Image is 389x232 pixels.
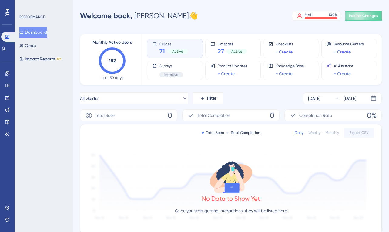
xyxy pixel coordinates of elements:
span: Active [172,49,183,54]
div: No Data to Show Yet [202,194,260,203]
span: Surveys [159,63,183,68]
span: Inactive [164,72,178,77]
span: Knowledge Base [276,63,304,68]
div: Monthly [325,130,339,135]
button: Goals [19,40,36,51]
span: Export CSV [350,130,369,135]
button: Publish Changes [345,11,382,21]
span: Total Seen [95,112,115,119]
span: 27 [218,47,224,56]
span: All Guides [80,95,99,102]
div: [DATE] [344,95,356,102]
div: BETA [56,57,62,60]
div: [DATE] [308,95,320,102]
a: + Create [218,70,235,77]
div: Weekly [308,130,320,135]
span: 71 [159,47,165,56]
span: Guides [159,42,188,46]
span: AI Assistant [334,63,354,68]
span: Welcome back, [80,11,132,20]
span: Checklists [276,42,293,46]
button: Dashboard [19,27,47,38]
a: + Create [276,70,293,77]
span: Filter [207,95,216,102]
text: 152 [109,58,116,63]
span: Publish Changes [349,13,378,18]
span: Active [231,49,242,54]
button: Export CSV [344,128,374,138]
span: Resource Centers [334,42,364,46]
span: 0 [270,111,274,120]
span: 0 [168,111,172,120]
div: Total Seen [202,130,224,135]
div: Daily [295,130,303,135]
p: Once you start getting interactions, they will be listed here [175,207,287,214]
span: Hotspots [218,42,247,46]
button: Impact ReportsBETA [19,53,62,64]
span: Last 30 days [102,75,123,80]
span: Monthly Active Users [92,39,132,46]
div: [PERSON_NAME] 👋 [80,11,198,21]
span: 0% [367,111,377,120]
span: Product Updates [218,63,247,68]
a: + Create [334,48,351,56]
div: 100 % [329,12,337,17]
div: Total Completion [226,130,260,135]
div: PERFORMANCE [19,15,45,19]
a: + Create [334,70,351,77]
button: Filter [193,92,223,104]
a: + Create [276,48,293,56]
span: Completion Rate [299,112,332,119]
button: All Guides [80,92,188,104]
div: MAU [305,12,313,17]
span: Total Completion [197,112,230,119]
